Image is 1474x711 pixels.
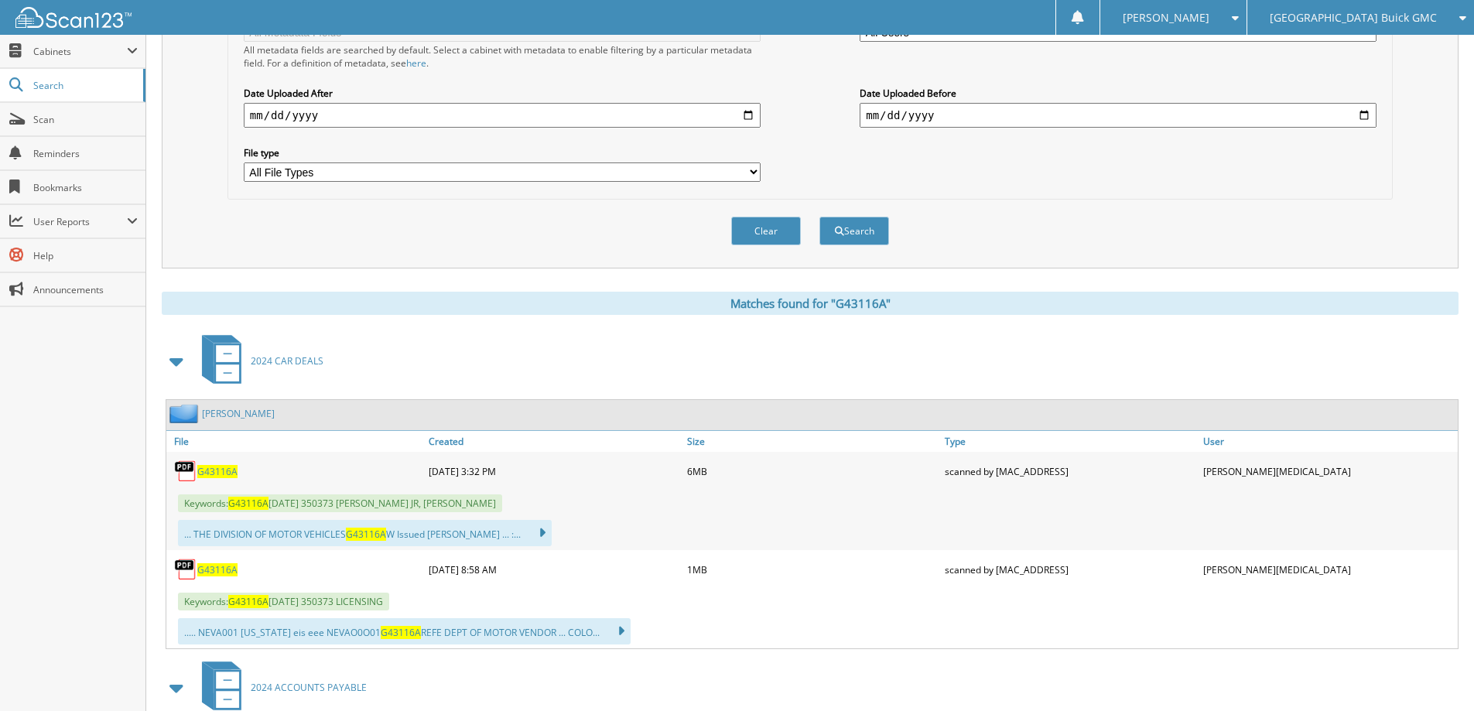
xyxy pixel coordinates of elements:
span: G43116A [228,595,268,608]
input: end [860,103,1377,128]
a: Size [683,431,942,452]
img: PDF.png [174,558,197,581]
div: All metadata fields are searched by default. Select a cabinet with metadata to enable filtering b... [244,43,761,70]
span: [PERSON_NAME] [1123,13,1209,22]
div: 1MB [683,554,942,585]
a: File [166,431,425,452]
span: 2024 CAR DEALS [251,354,323,367]
img: folder2.png [169,404,202,423]
span: Keywords: [DATE] 350373 [PERSON_NAME] JR, [PERSON_NAME] [178,494,502,512]
a: G43116A [197,465,238,478]
div: [PERSON_NAME][MEDICAL_DATA] [1199,554,1458,585]
img: PDF.png [174,460,197,483]
div: [PERSON_NAME][MEDICAL_DATA] [1199,456,1458,487]
button: Search [819,217,889,245]
a: Created [425,431,683,452]
a: G43116A [197,563,238,576]
div: [DATE] 3:32 PM [425,456,683,487]
span: 2024 ACCOUNTS PAYABLE [251,681,367,694]
span: User Reports [33,215,127,228]
div: 6MB [683,456,942,487]
span: G43116A [346,528,386,541]
div: Matches found for "G43116A" [162,292,1459,315]
a: [PERSON_NAME] [202,407,275,420]
span: Announcements [33,283,138,296]
span: [GEOGRAPHIC_DATA] Buick GMC [1270,13,1437,22]
span: G43116A [381,626,421,639]
div: ..... NEVA001 [US_STATE] eis eee NEVAO0O01 REFE DEPT OF MOTOR VENDOR ... COLO... [178,618,631,644]
a: Type [941,431,1199,452]
span: Keywords: [DATE] 350373 LICENSING [178,593,389,610]
span: Reminders [33,147,138,160]
a: here [406,56,426,70]
div: ... THE DIVISION OF MOTOR VEHICLES W Issued [PERSON_NAME] ... :... [178,520,552,546]
a: 2024 CAR DEALS [193,330,323,391]
div: scanned by [MAC_ADDRESS] [941,456,1199,487]
label: Date Uploaded Before [860,87,1377,100]
input: start [244,103,761,128]
span: G43116A [228,497,268,510]
button: Clear [731,217,801,245]
a: User [1199,431,1458,452]
div: scanned by [MAC_ADDRESS] [941,554,1199,585]
span: Cabinets [33,45,127,58]
span: Search [33,79,135,92]
span: Bookmarks [33,181,138,194]
img: scan123-logo-white.svg [15,7,132,28]
div: [DATE] 8:58 AM [425,554,683,585]
label: Date Uploaded After [244,87,761,100]
iframe: Chat Widget [1397,637,1474,711]
span: Scan [33,113,138,126]
label: File type [244,146,761,159]
span: Help [33,249,138,262]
